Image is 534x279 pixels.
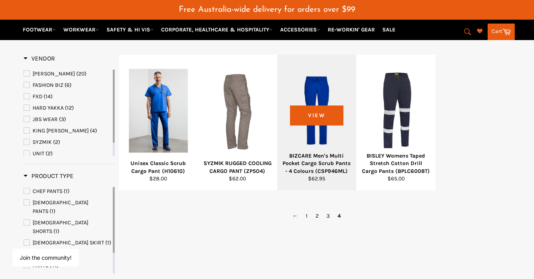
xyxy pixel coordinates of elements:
[65,105,74,111] span: (12)
[158,23,276,37] a: CORPORATE, HEALTHCARE & HOSPITALITY
[288,210,302,222] a: ←
[24,239,111,247] a: LADIES SKIRT
[33,188,62,195] span: CHEF PANTS
[312,210,323,222] a: 2
[24,172,73,180] span: Product Type
[24,81,111,90] a: FASHION BIZ
[50,208,55,215] span: (1)
[33,150,44,157] span: UNIT
[33,116,58,123] span: JBS WEAR
[24,55,55,62] h3: Vendor
[362,152,431,175] div: BISLEY Womens Taped Stretch Cotton Drill Cargo Pants (BPLC6008T)
[24,104,111,112] a: HARD YAKKA
[20,254,72,261] button: Join the community!
[46,150,53,157] span: (2)
[33,82,63,88] span: FASHION BIZ
[282,152,351,175] div: BIZCARE Men's Multi Pocket Cargo Scrub Pants - 4 Colours (CSP946ML)
[488,24,515,40] a: Cart
[33,70,75,77] span: [PERSON_NAME]
[90,127,97,134] span: (4)
[277,55,356,191] a: BIZCARE Men's Multi Pocket Cargo Scrub Pants - 4 Colours (CSP946ML)BIZCARE Men's Multi Pocket Car...
[33,127,89,134] span: KING [PERSON_NAME]
[277,23,323,37] a: ACCESSORIES
[124,160,193,175] div: Unisex Classic Scrub Cargo Pant (H10610)
[33,239,104,246] span: [DEMOGRAPHIC_DATA] SKIRT
[59,116,66,123] span: (3)
[24,218,111,236] a: LADIES SHORTS
[24,172,73,180] h3: Product Type
[103,23,157,37] a: SAFETY & HI VIS
[302,210,312,222] a: 1
[64,188,70,195] span: (1)
[105,239,111,246] span: (1)
[356,55,435,191] a: BISLEY Womens Taped Stretch Cotton Drill Cargo Pants (BPLC6008T)BISLEY Womens Taped Stretch Cotto...
[64,82,72,88] span: (6)
[60,23,102,37] a: WORKWEAR
[24,149,111,158] a: UNIT
[198,55,277,191] a: SYZMIK RUGGED COOLING CARGO PANT (ZP5O4)SYZMIK RUGGED COOLING CARGO PANT (ZP5O4)$62.00
[33,219,88,235] span: [DEMOGRAPHIC_DATA] SHORTS
[24,70,111,78] a: BISLEY
[203,160,272,175] div: SYZMIK RUGGED COOLING CARGO PANT (ZP5O4)
[119,55,198,191] a: Unisex Classic Scrub Cargo Pant (H10610)Unisex Classic Scrub Cargo Pant (H10610)$28.00
[24,115,111,124] a: JBS WEAR
[33,199,88,215] span: [DEMOGRAPHIC_DATA] PANTS
[20,23,59,37] a: FOOTWEAR
[44,93,53,100] span: (14)
[24,187,111,196] a: CHEF PANTS
[76,70,86,77] span: (20)
[325,23,378,37] a: RE-WORKIN' GEAR
[24,198,111,216] a: LADIES PANTS
[33,139,52,145] span: SYZMIK
[179,6,355,14] span: Free Australia-wide delivery for orders over $99
[53,139,60,145] span: (2)
[24,138,111,147] a: SYZMIK
[334,210,345,222] span: 4
[379,23,398,37] a: SALE
[33,105,64,111] span: HARD YAKKA
[33,93,42,100] span: FXD
[53,228,59,235] span: (1)
[323,210,334,222] a: 3
[24,127,111,135] a: KING GEE
[24,92,111,101] a: FXD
